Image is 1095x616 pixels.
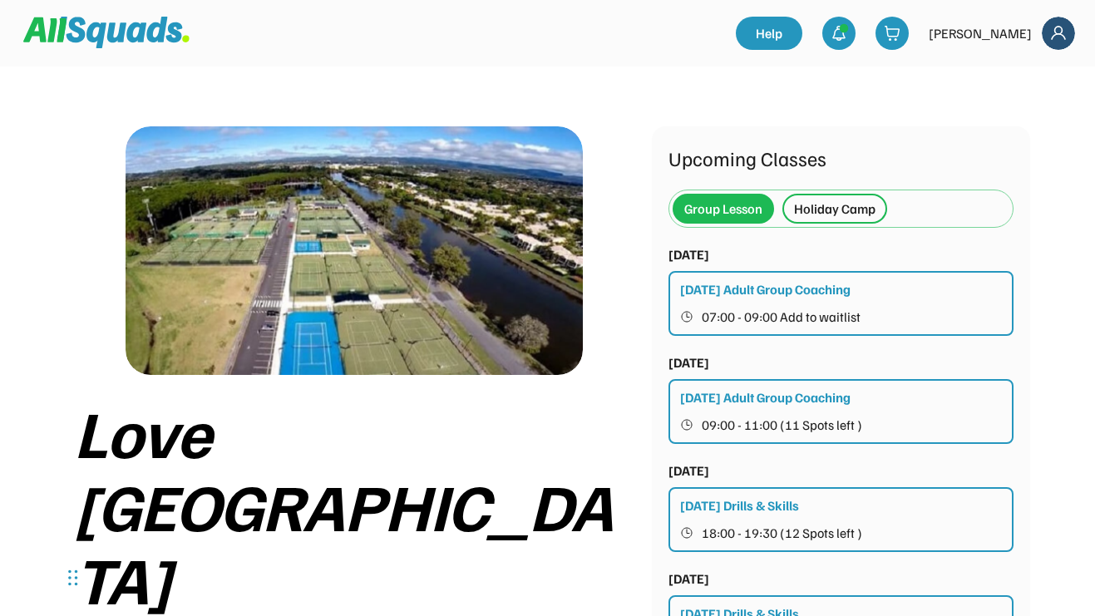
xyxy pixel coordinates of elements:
[680,387,851,407] div: [DATE] Adult Group Coaching
[668,569,709,589] div: [DATE]
[702,310,861,323] span: 07:00 - 09:00 Add to waitlist
[1042,17,1075,50] img: Frame%2018.svg
[684,199,762,219] div: Group Lesson
[23,17,190,48] img: Squad%20Logo.svg
[702,526,862,540] span: 18:00 - 19:30 (12 Spots left )
[668,143,1014,173] div: Upcoming Classes
[680,522,1004,544] button: 18:00 - 19:30 (12 Spots left )
[794,199,876,219] div: Holiday Camp
[680,306,1004,328] button: 07:00 - 09:00 Add to waitlist
[668,244,709,264] div: [DATE]
[831,25,847,42] img: bell-03%20%281%29.svg
[668,352,709,372] div: [DATE]
[884,25,900,42] img: shopping-cart-01%20%281%29.svg
[736,17,802,50] a: Help
[680,495,799,515] div: [DATE] Drills & Skills
[702,418,862,431] span: 09:00 - 11:00 (11 Spots left )
[74,395,635,614] div: Love [GEOGRAPHIC_DATA]
[126,126,583,375] img: love%20tennis%20cover.jpg
[668,461,709,480] div: [DATE]
[680,279,851,299] div: [DATE] Adult Group Coaching
[680,414,1004,436] button: 09:00 - 11:00 (11 Spots left )
[929,23,1032,43] div: [PERSON_NAME]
